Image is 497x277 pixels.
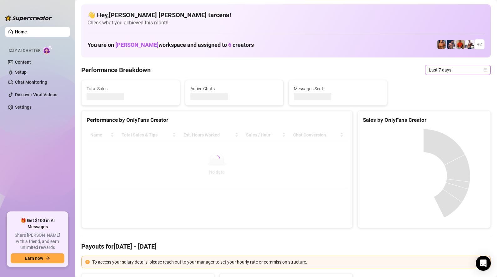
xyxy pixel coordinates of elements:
[228,42,231,48] span: 6
[46,256,50,260] span: arrow-right
[43,45,53,54] img: AI Chatter
[9,48,40,54] span: Izzy AI Chatter
[87,116,347,124] div: Performance by OnlyFans Creator
[88,19,484,26] span: Check what you achieved this month
[429,65,487,75] span: Last 7 days
[363,116,485,124] div: Sales by OnlyFans Creator
[15,80,47,85] a: Chat Monitoring
[476,256,491,271] div: Open Intercom Messenger
[15,92,57,97] a: Discover Viral Videos
[11,218,64,230] span: 🎁 Get $100 in AI Messages
[15,70,27,75] a: Setup
[5,15,52,21] img: logo-BBDzfeDw.svg
[115,42,158,48] span: [PERSON_NAME]
[477,41,482,48] span: + 2
[81,66,151,74] h4: Performance Breakdown
[11,253,64,263] button: Earn nowarrow-right
[11,232,64,251] span: Share [PERSON_NAME] with a friend, and earn unlimited rewards
[87,85,175,92] span: Total Sales
[484,68,487,72] span: calendar
[190,85,279,92] span: Active Chats
[465,40,474,49] img: JUSTIN
[15,60,31,65] a: Content
[437,40,446,49] img: JG
[15,29,27,34] a: Home
[15,105,32,110] a: Settings
[88,42,254,48] h1: You are on workspace and assigned to creators
[92,259,487,265] div: To access your salary details, please reach out to your manager to set your hourly rate or commis...
[85,260,90,264] span: exclamation-circle
[447,40,455,49] img: Axel
[456,40,465,49] img: Justin
[294,85,382,92] span: Messages Sent
[25,256,43,261] span: Earn now
[81,242,491,251] h4: Payouts for [DATE] - [DATE]
[213,155,220,162] span: loading
[88,11,484,19] h4: 👋 Hey, [PERSON_NAME] [PERSON_NAME] tarcena !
